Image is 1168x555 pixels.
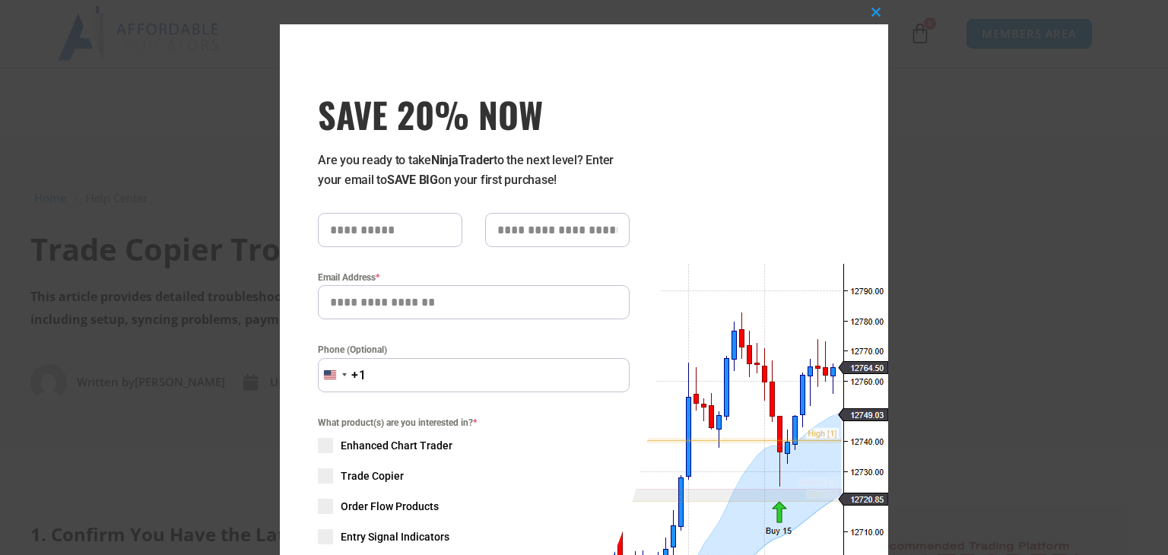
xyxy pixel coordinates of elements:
[318,93,630,135] span: SAVE 20% NOW
[318,358,367,392] button: Selected country
[318,415,630,430] span: What product(s) are you interested in?
[341,499,439,514] span: Order Flow Products
[387,173,438,187] strong: SAVE BIG
[318,151,630,190] p: Are you ready to take to the next level? Enter your email to on your first purchase!
[341,529,449,544] span: Entry Signal Indicators
[318,529,630,544] label: Entry Signal Indicators
[341,438,452,453] span: Enhanced Chart Trader
[431,153,494,167] strong: NinjaTrader
[318,342,630,357] label: Phone (Optional)
[318,438,630,453] label: Enhanced Chart Trader
[318,270,630,285] label: Email Address
[351,366,367,385] div: +1
[318,499,630,514] label: Order Flow Products
[318,468,630,484] label: Trade Copier
[341,468,404,484] span: Trade Copier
